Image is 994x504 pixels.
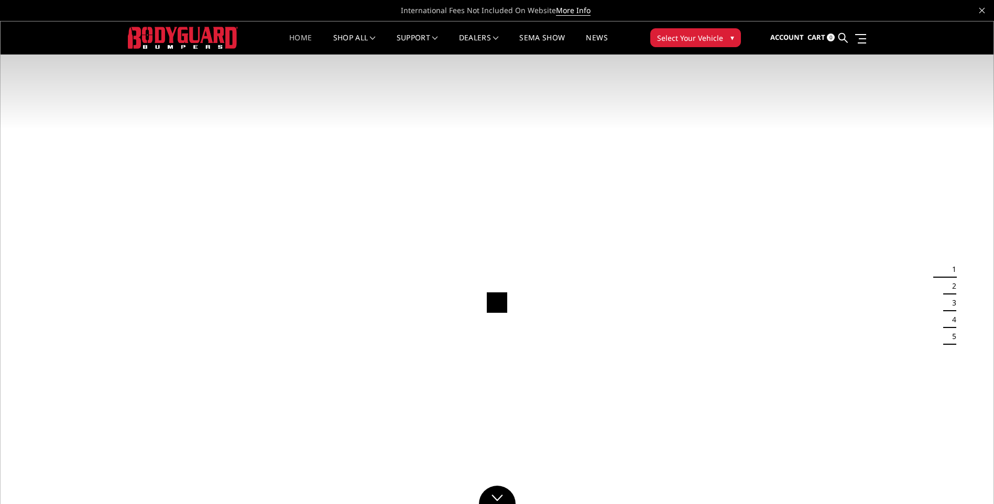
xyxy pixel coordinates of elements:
a: Account [770,24,804,52]
button: 3 of 5 [946,294,956,311]
button: 1 of 5 [946,261,956,278]
button: 5 of 5 [946,328,956,345]
a: Support [397,34,438,54]
span: 0 [827,34,835,41]
button: 2 of 5 [946,278,956,294]
a: SEMA Show [519,34,565,54]
button: 4 of 5 [946,311,956,328]
span: Select Your Vehicle [657,32,723,43]
a: Dealers [459,34,499,54]
span: ▾ [730,32,734,43]
a: shop all [333,34,376,54]
span: Account [770,32,804,42]
span: Cart [807,32,825,42]
a: Home [289,34,312,54]
button: Select Your Vehicle [650,28,741,47]
a: Click to Down [479,486,516,504]
img: BODYGUARD BUMPERS [128,27,238,48]
a: News [586,34,607,54]
a: Cart 0 [807,24,835,52]
a: More Info [556,5,591,16]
